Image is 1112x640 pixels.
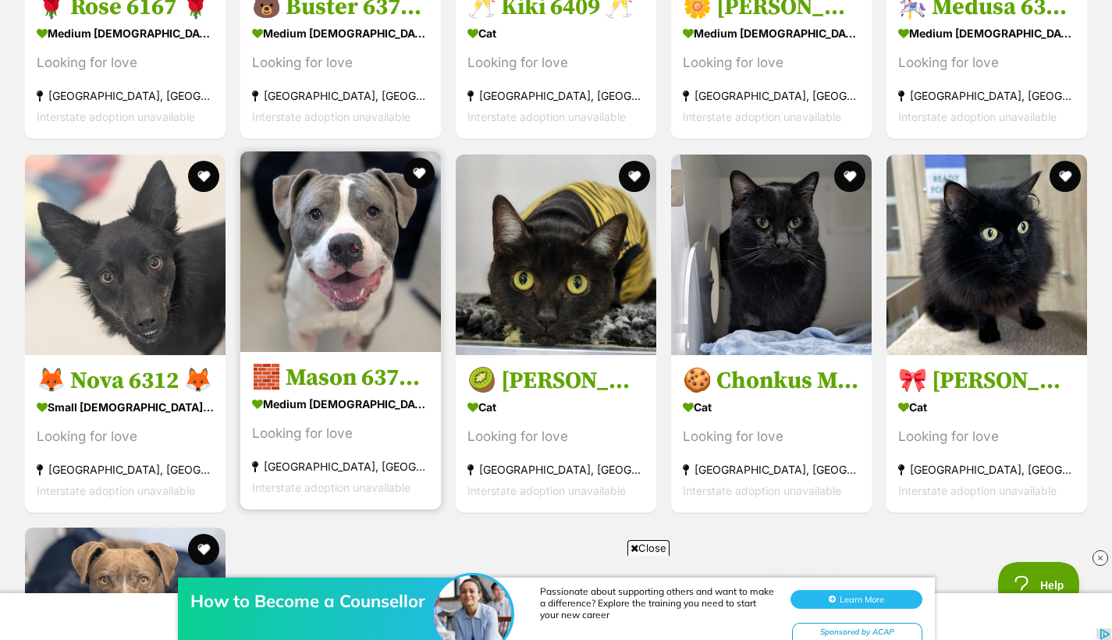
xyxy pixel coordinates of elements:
button: favourite [834,161,865,192]
h3: 🦊 Nova 6312 🦊 [37,366,214,396]
button: favourite [1050,161,1081,192]
span: Interstate adoption unavailable [898,484,1057,497]
img: 🥝 Clara 6220 🥝 [456,155,656,355]
div: small [DEMOGRAPHIC_DATA] Dog [37,396,214,418]
span: Interstate adoption unavailable [467,484,626,497]
div: Looking for love [683,53,860,74]
span: Interstate adoption unavailable [683,111,841,124]
button: Learn More [790,44,922,62]
h3: 🧱 Mason 6377 🧱 [252,363,429,393]
div: [GEOGRAPHIC_DATA], [GEOGRAPHIC_DATA] [683,86,860,107]
img: How to Become a Counsellor [434,29,512,107]
button: favourite [188,161,219,192]
div: [GEOGRAPHIC_DATA], [GEOGRAPHIC_DATA] [898,459,1075,480]
div: Passionate about supporting others and want to make a difference? Explore the training you need t... [540,39,774,74]
span: Interstate adoption unavailable [37,484,195,497]
div: [GEOGRAPHIC_DATA], [GEOGRAPHIC_DATA] [37,86,214,107]
div: Looking for love [683,426,860,447]
div: Cat [683,396,860,418]
h3: 🍪 Chonkus Maximus 6335 🍪 [683,366,860,396]
button: favourite [403,158,435,189]
div: [GEOGRAPHIC_DATA], [GEOGRAPHIC_DATA] [467,86,645,107]
img: 🦊 Nova 6312 🦊 [25,155,226,355]
h3: 🎀 [PERSON_NAME] 6352 🎀 [898,366,1075,396]
img: 🎀 Tully 6352 🎀 [886,155,1087,355]
div: [GEOGRAPHIC_DATA], [GEOGRAPHIC_DATA] [683,459,860,480]
div: Looking for love [252,53,429,74]
div: Looking for love [898,53,1075,74]
div: medium [DEMOGRAPHIC_DATA] Dog [683,23,860,45]
a: 🍪 Chonkus Maximus 6335 🍪 Cat Looking for love [GEOGRAPHIC_DATA], [GEOGRAPHIC_DATA] Interstate ado... [671,354,872,513]
div: [GEOGRAPHIC_DATA], [GEOGRAPHIC_DATA] [467,459,645,480]
button: favourite [188,534,219,565]
div: Sponsored by ACAP [792,76,922,96]
a: 🦊 Nova 6312 🦊 small [DEMOGRAPHIC_DATA] Dog Looking for love [GEOGRAPHIC_DATA], [GEOGRAPHIC_DATA] ... [25,354,226,513]
img: 🍪 Chonkus Maximus 6335 🍪 [671,155,872,355]
div: Looking for love [37,426,214,447]
span: Interstate adoption unavailable [898,111,1057,124]
span: Close [627,540,670,556]
div: medium [DEMOGRAPHIC_DATA] Dog [37,23,214,45]
div: Looking for love [898,426,1075,447]
div: [GEOGRAPHIC_DATA], [GEOGRAPHIC_DATA] [37,459,214,480]
img: 🧱 Mason 6377 🧱 [240,151,441,352]
div: [GEOGRAPHIC_DATA], [GEOGRAPHIC_DATA] [252,456,429,477]
img: close_rtb.svg [1092,550,1108,566]
div: How to Become a Counsellor [190,44,440,66]
a: 🥝 [PERSON_NAME] 6220 🥝 Cat Looking for love [GEOGRAPHIC_DATA], [GEOGRAPHIC_DATA] Interstate adopt... [456,354,656,513]
a: 🧱 Mason 6377 🧱 medium [DEMOGRAPHIC_DATA] Dog Looking for love [GEOGRAPHIC_DATA], [GEOGRAPHIC_DATA... [240,351,441,510]
span: Interstate adoption unavailable [252,481,410,494]
div: Looking for love [467,53,645,74]
div: medium [DEMOGRAPHIC_DATA] Dog [252,393,429,415]
span: Interstate adoption unavailable [683,484,841,497]
a: 🎀 [PERSON_NAME] 6352 🎀 Cat Looking for love [GEOGRAPHIC_DATA], [GEOGRAPHIC_DATA] Interstate adopt... [886,354,1087,513]
div: Cat [467,23,645,45]
div: Looking for love [37,53,214,74]
div: Looking for love [252,423,429,444]
span: Interstate adoption unavailable [37,111,195,124]
div: Cat [898,396,1075,418]
h3: 🥝 [PERSON_NAME] 6220 🥝 [467,366,645,396]
span: Interstate adoption unavailable [252,111,410,124]
div: medium [DEMOGRAPHIC_DATA] Dog [898,23,1075,45]
div: Looking for love [467,426,645,447]
button: favourite [619,161,650,192]
div: Cat [467,396,645,418]
span: Interstate adoption unavailable [467,111,626,124]
div: [GEOGRAPHIC_DATA], [GEOGRAPHIC_DATA] [898,86,1075,107]
div: medium [DEMOGRAPHIC_DATA] Dog [252,23,429,45]
div: [GEOGRAPHIC_DATA], [GEOGRAPHIC_DATA] [252,86,429,107]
